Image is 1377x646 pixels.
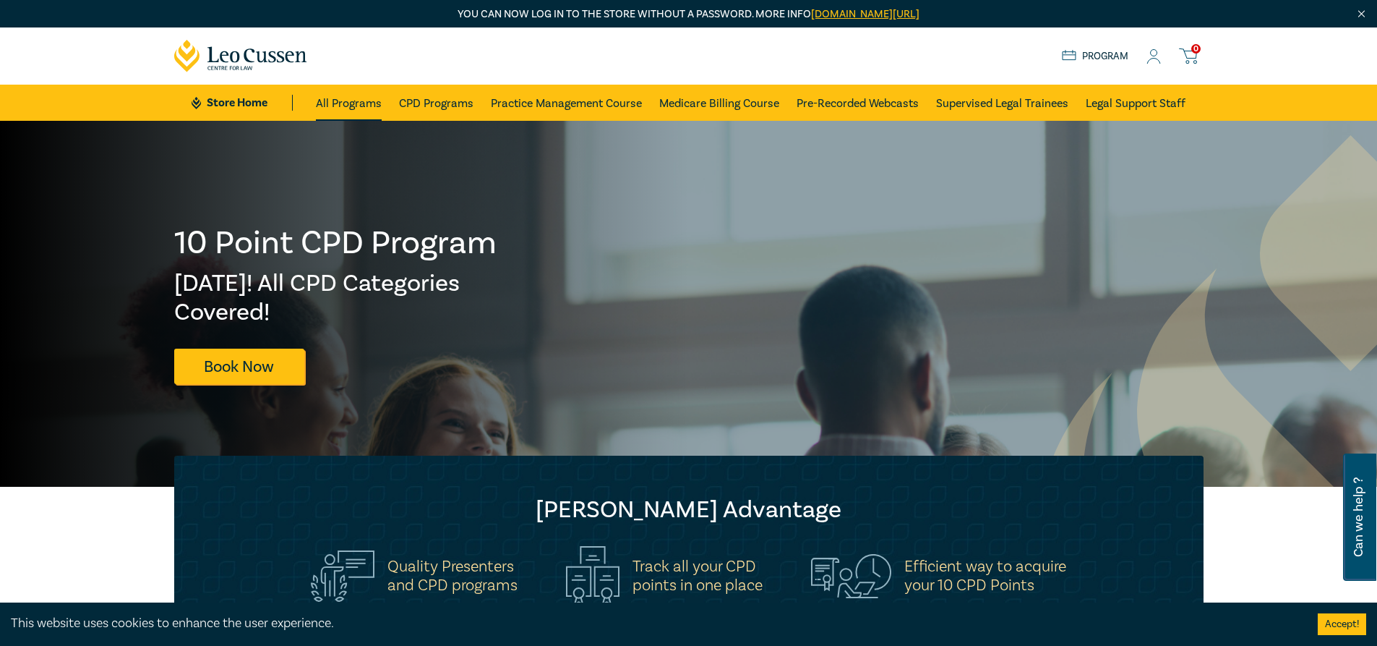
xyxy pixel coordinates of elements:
h2: [DATE]! All CPD Categories Covered! [174,269,498,327]
h5: Track all your CPD points in one place [632,557,763,595]
a: CPD Programs [399,85,473,121]
img: Track all your CPD<br>points in one place [566,546,619,605]
img: Efficient way to acquire<br>your 10 CPD Points [811,554,891,598]
a: Medicare Billing Course [659,85,779,121]
span: 0 [1191,44,1201,54]
button: Accept cookies [1318,613,1366,635]
h2: [PERSON_NAME] Advantage [203,496,1175,524]
a: Supervised Legal Trainees [936,85,1068,121]
a: All Programs [316,85,382,121]
a: Practice Management Course [491,85,642,121]
img: Quality Presenters<br>and CPD programs [311,551,374,602]
a: Book Now [174,349,304,384]
a: Store Home [192,95,292,111]
img: Close [1355,8,1368,20]
h1: 10 Point CPD Program [174,224,498,262]
h5: Efficient way to acquire your 10 CPD Points [904,557,1066,595]
span: Can we help ? [1352,462,1365,572]
p: You can now log in to the store without a password. More info [174,7,1204,22]
a: Pre-Recorded Webcasts [797,85,919,121]
a: [DOMAIN_NAME][URL] [811,7,919,21]
h5: Quality Presenters and CPD programs [387,557,518,595]
a: Legal Support Staff [1086,85,1185,121]
a: Program [1062,48,1129,64]
div: This website uses cookies to enhance the user experience. [11,614,1296,633]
